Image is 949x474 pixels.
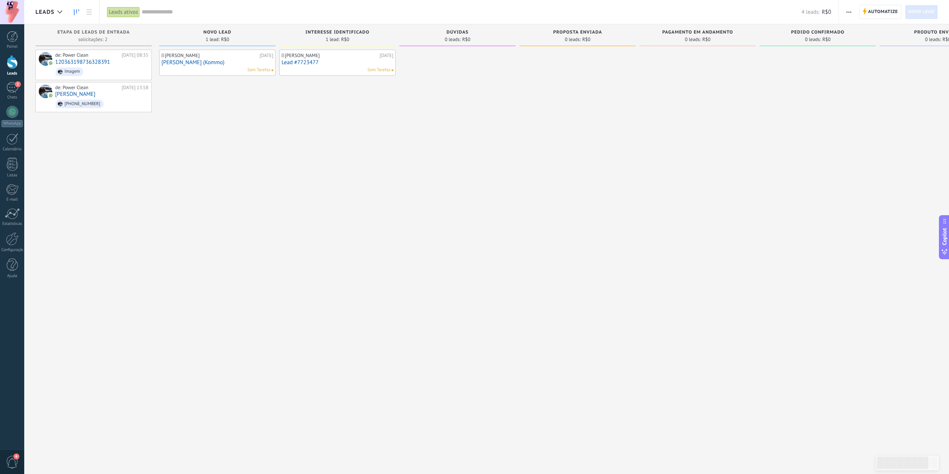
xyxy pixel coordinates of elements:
[161,53,258,59] div: [PERSON_NAME]
[1,197,23,202] div: E-mail
[403,30,512,36] div: DÚVIDAS
[70,5,83,19] a: Leads
[221,37,229,42] span: R$0
[1,95,23,100] div: Chats
[78,37,107,42] span: solicitações: 2
[523,30,632,36] div: PROPOSTA ENVIADA
[248,67,270,73] span: Sem Tarefas
[35,9,54,16] span: Leads
[462,37,470,42] span: R$0
[822,9,831,16] span: R$0
[48,93,53,98] img: com.amocrm.amocrmwa.svg
[565,37,581,42] span: 0 leads:
[48,60,53,66] img: com.amocrm.amocrmwa.svg
[805,37,821,42] span: 0 leads:
[205,37,219,42] span: 1 lead:
[941,228,948,245] span: Copilot
[163,30,272,36] div: NOVO LEAD
[39,52,52,66] div: 120363198736328391
[65,69,80,74] div: Imagem
[271,69,273,71] span: Nenhuma tarefa atribuída
[685,37,701,42] span: 0 leads:
[763,30,872,36] div: PEDIDO CONFIRMADO
[1,71,23,76] div: Leads
[643,30,752,36] div: PAGAMENTO EM ANDAMENTO
[822,37,830,42] span: R$0
[925,37,941,42] span: 0 leads:
[122,52,148,58] div: [DATE] 08:35
[553,30,602,35] span: PROPOSTA ENVIADA
[55,59,110,65] a: 120363198736328391
[13,453,19,459] span: 4
[791,30,844,35] span: PEDIDO CONFIRMADO
[122,85,148,91] div: [DATE] 13:58
[801,9,820,16] span: 4 leads:
[39,30,148,36] div: Etapa de leads de entrada
[905,5,938,19] a: Novo lead
[1,222,23,226] div: Estatísticas
[55,85,119,91] div: de: Power Clean
[55,91,95,97] a: [PERSON_NAME]
[1,173,23,178] div: Listas
[161,59,273,66] a: [PERSON_NAME] (Kommo)
[702,37,710,42] span: R$0
[843,5,854,19] button: Mais
[57,30,130,35] span: Etapa de leads de entrada
[859,5,901,19] a: Automatize
[1,147,23,152] div: Calendário
[107,7,140,18] div: Leads ativos
[368,67,390,73] span: Sem Tarefas
[15,81,21,87] span: 2
[662,30,733,35] span: PAGAMENTO EM ANDAMENTO
[341,37,349,42] span: R$0
[326,37,339,42] span: 1 lead:
[282,53,378,59] div: [PERSON_NAME]
[283,30,392,36] div: INTERESSE IDENTIFICADO
[1,120,23,127] div: WhatsApp
[868,5,898,19] span: Automatize
[908,5,934,19] span: Novo lead
[204,30,232,35] span: NOVO LEAD
[582,37,590,42] span: R$0
[1,274,23,279] div: Ajuda
[1,44,23,49] div: Painel
[65,101,100,107] div: [PHONE_NUMBER]
[1,248,23,252] div: Configurações
[39,85,52,98] div: Arnaldo Santos
[380,53,393,59] div: [DATE]
[83,5,95,19] a: Lista
[282,59,393,66] a: Lead #7723477
[55,52,119,58] div: de: Power Clean
[260,53,273,59] div: [DATE]
[305,30,369,35] span: INTERESSE IDENTIFICADO
[447,30,469,35] span: DÚVIDAS
[392,69,393,71] span: Nenhuma tarefa atribuída
[445,37,461,42] span: 0 leads:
